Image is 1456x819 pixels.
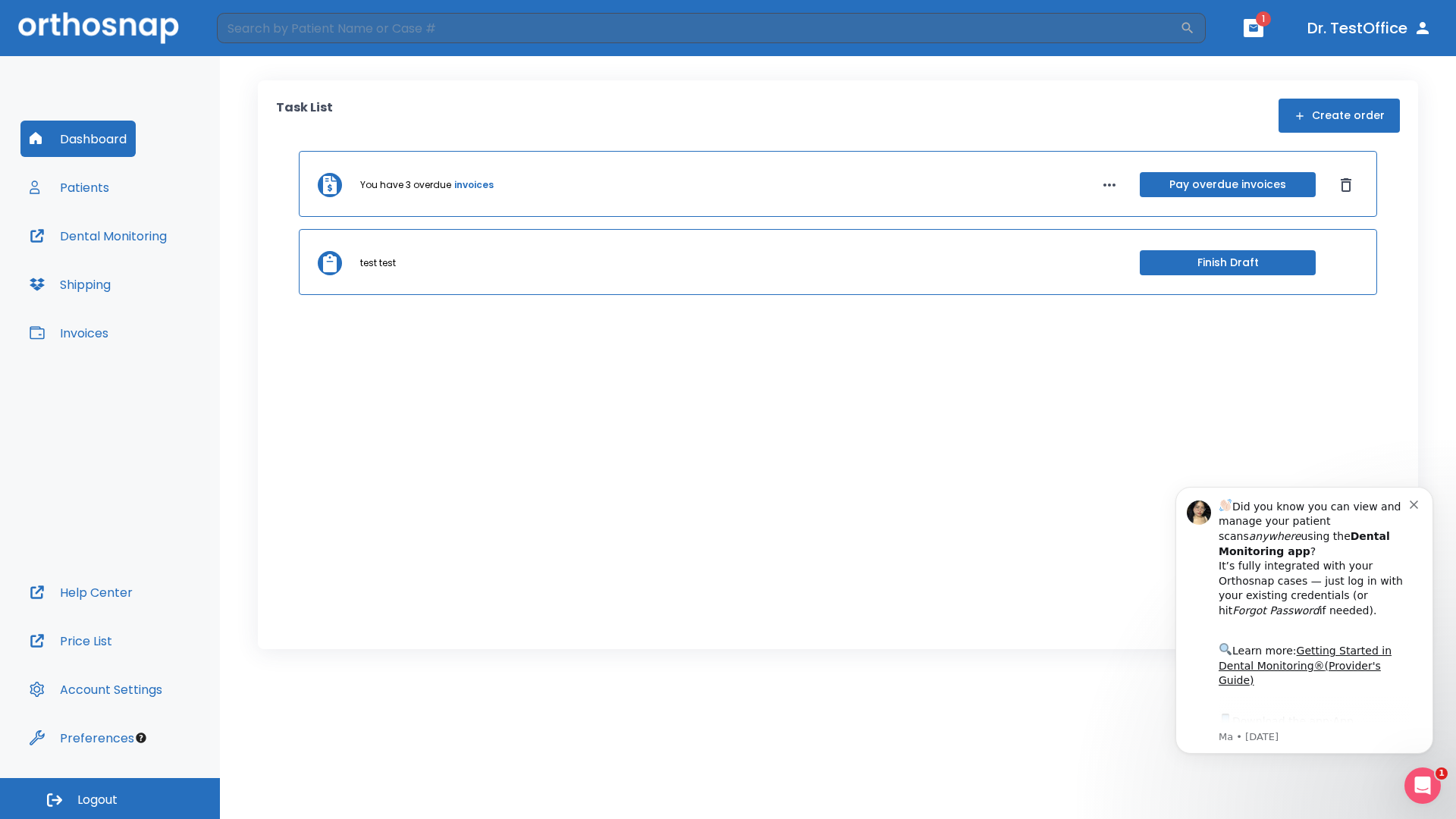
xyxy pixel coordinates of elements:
[20,266,120,303] button: Shipping
[1140,172,1316,197] button: Pay overdue invoices
[20,121,136,157] button: Dashboard
[1279,99,1400,133] button: Create order
[18,12,179,43] img: Orthosnap
[20,315,118,351] button: Invoices
[20,218,176,254] button: Dental Monitoring
[360,178,451,192] p: You have 3 overdue
[134,731,148,745] div: Tooltip anchor
[20,574,142,610] button: Help Center
[20,169,118,206] button: Patients
[1153,464,1456,778] iframe: Intercom notifications message
[1140,250,1316,275] button: Finish Draft
[360,256,396,270] p: test test
[1301,14,1438,42] button: Dr. TestOffice
[66,251,201,278] a: App Store
[1334,173,1358,197] button: Dismiss
[1404,767,1441,804] iframe: Intercom live chat
[276,99,333,133] p: Task List
[257,33,269,45] button: Dismiss notification
[1256,11,1271,27] span: 1
[20,623,121,659] button: Price List
[1436,767,1448,780] span: 1
[217,13,1180,43] input: Search by Patient Name or Case #
[66,266,257,280] p: Message from Ma, sent 3w ago
[77,792,118,808] span: Logout
[20,720,143,756] button: Preferences
[20,671,171,708] button: Account Settings
[66,247,257,325] div: Download the app: | ​ Let us know if you need help getting started!
[454,178,494,192] a: invoices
